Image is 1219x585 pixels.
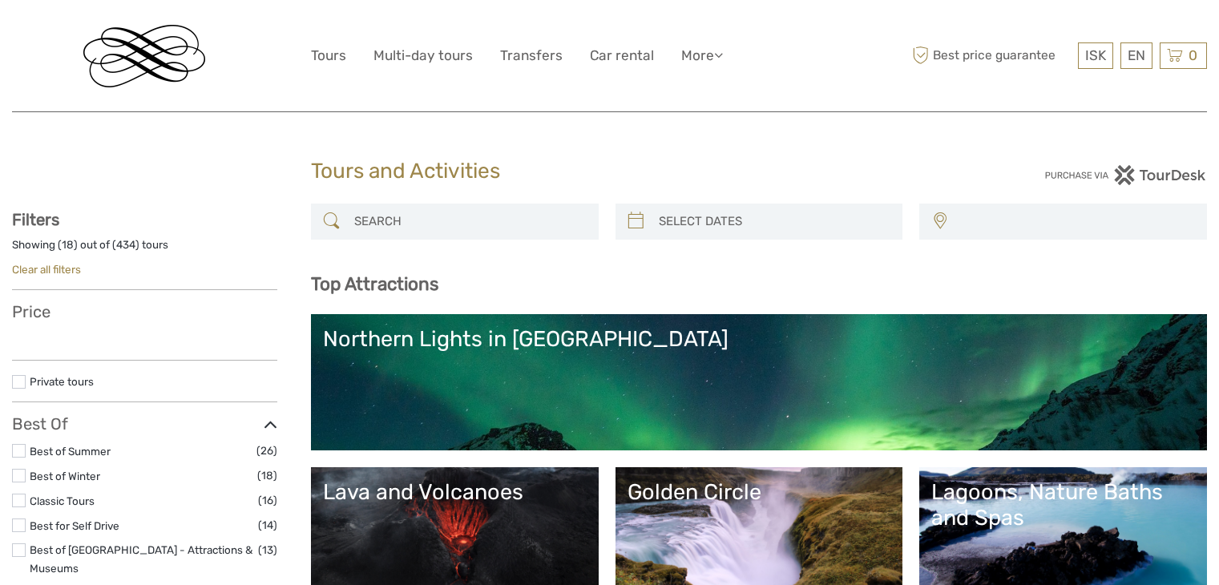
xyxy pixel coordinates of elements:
[30,375,94,388] a: Private tours
[373,44,473,67] a: Multi-day tours
[1120,42,1152,69] div: EN
[12,263,81,276] a: Clear all filters
[323,326,1195,352] div: Northern Lights in [GEOGRAPHIC_DATA]
[30,543,252,575] a: Best of [GEOGRAPHIC_DATA] - Attractions & Museums
[62,237,74,252] label: 18
[500,44,563,67] a: Transfers
[908,42,1074,69] span: Best price guarantee
[311,159,909,184] h1: Tours and Activities
[652,208,895,236] input: SELECT DATES
[628,479,891,505] div: Golden Circle
[1085,47,1106,63] span: ISK
[681,44,723,67] a: More
[311,273,438,295] b: Top Attractions
[256,442,277,460] span: (26)
[323,326,1195,438] a: Northern Lights in [GEOGRAPHIC_DATA]
[348,208,591,236] input: SEARCH
[30,445,111,458] a: Best of Summer
[12,414,277,434] h3: Best Of
[30,470,100,482] a: Best of Winter
[12,302,277,321] h3: Price
[323,479,587,505] div: Lava and Volcanoes
[1044,165,1207,185] img: PurchaseViaTourDesk.png
[30,519,119,532] a: Best for Self Drive
[12,237,277,262] div: Showing ( ) out of ( ) tours
[30,494,95,507] a: Classic Tours
[257,466,277,485] span: (18)
[590,44,654,67] a: Car rental
[1186,47,1200,63] span: 0
[116,237,135,252] label: 434
[931,479,1195,531] div: Lagoons, Nature Baths and Spas
[83,25,205,87] img: Reykjavik Residence
[311,44,346,67] a: Tours
[12,210,59,229] strong: Filters
[258,541,277,559] span: (13)
[258,491,277,510] span: (16)
[258,516,277,535] span: (14)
